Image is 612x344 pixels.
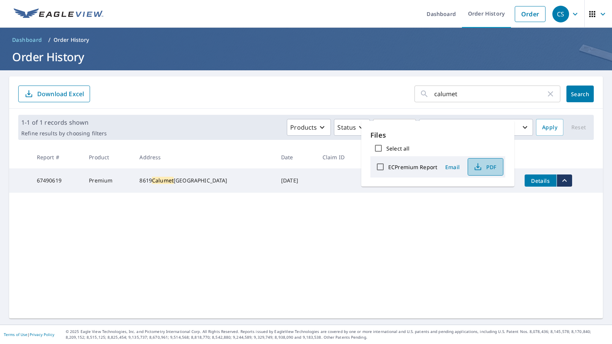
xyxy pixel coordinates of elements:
td: 67490619 [31,168,83,193]
input: Address, Report #, Claim ID, etc. [434,83,546,105]
button: Download Excel [18,86,90,102]
button: filesDropdownBtn-67490619 [557,174,572,187]
span: PDF [473,162,497,171]
button: Search [566,86,594,102]
p: | [4,332,54,337]
p: Refine results by choosing filters [21,130,107,137]
p: Order History [54,36,89,44]
img: EV Logo [14,8,103,20]
button: Orgs [373,119,416,136]
p: Files [370,130,505,140]
span: Details [529,177,552,184]
span: Dashboard [12,36,42,44]
td: Premium [83,168,133,193]
th: Report # [31,146,83,168]
nav: breadcrumb [9,34,603,46]
th: Claim ID [316,146,365,168]
button: Products [287,119,331,136]
button: detailsBtn-67490619 [525,174,557,187]
li: / [48,35,51,44]
p: 1-1 of 1 records shown [21,118,107,127]
a: Order [515,6,546,22]
p: Download Excel [37,90,84,98]
mark: Calumet [152,177,174,184]
p: Status [337,123,356,132]
a: Dashboard [9,34,45,46]
th: Address [133,146,275,168]
span: Email [443,163,462,171]
a: Privacy Policy [30,332,54,337]
label: ECPremium Report [388,163,437,171]
th: Date [275,146,316,168]
div: 8619 [GEOGRAPHIC_DATA] [139,177,269,184]
button: Status [334,119,370,136]
p: Products [290,123,317,132]
button: Last year [419,119,533,136]
div: CS [552,6,569,22]
td: [DATE] [275,168,316,193]
th: Product [83,146,133,168]
span: Apply [542,123,557,132]
button: Email [440,161,465,173]
a: Terms of Use [4,332,27,337]
label: Select all [386,145,410,152]
h1: Order History [9,49,603,65]
span: Search [572,90,588,98]
button: Apply [536,119,563,136]
p: © 2025 Eagle View Technologies, Inc. and Pictometry International Corp. All Rights Reserved. Repo... [66,329,608,340]
button: PDF [468,158,503,176]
